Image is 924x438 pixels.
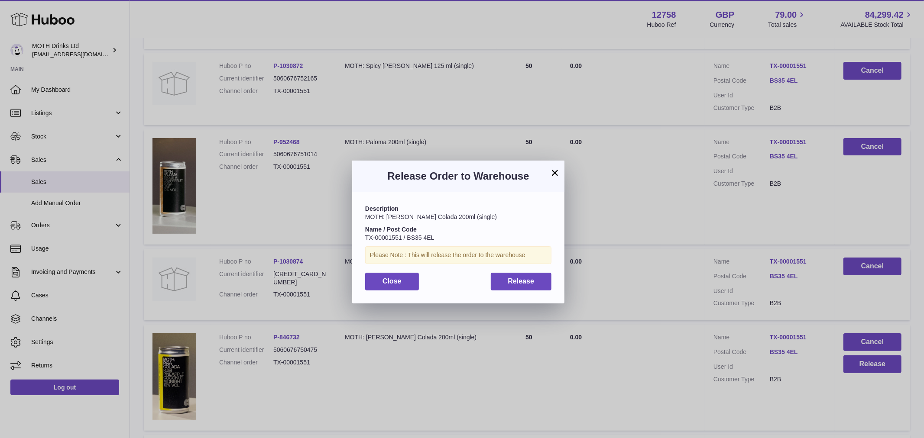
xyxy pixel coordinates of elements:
[365,205,399,212] strong: Description
[365,169,551,183] h3: Release Order to Warehouse
[383,277,402,285] span: Close
[491,273,552,290] button: Release
[550,167,560,178] button: ×
[365,246,551,264] div: Please Note : This will release the order to the warehouse
[365,213,497,220] span: MOTH: [PERSON_NAME] Colada 200ml (single)
[365,234,434,241] span: TX-00001551 / BS35 4EL
[508,277,535,285] span: Release
[365,273,419,290] button: Close
[365,226,417,233] strong: Name / Post Code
